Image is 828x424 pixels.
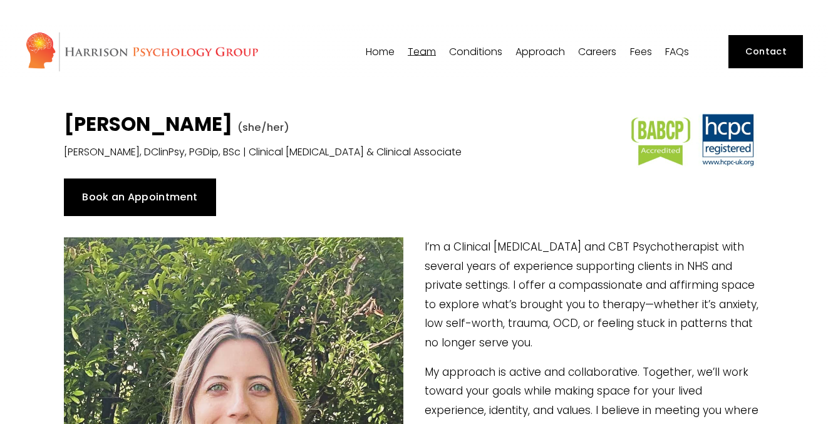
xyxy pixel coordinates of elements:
[237,120,289,135] span: (she/her)
[25,31,259,72] img: Harrison Psychology Group
[64,111,232,138] strong: [PERSON_NAME]
[728,35,803,68] a: Contact
[408,47,436,57] span: Team
[64,178,216,216] a: Book an Appointment
[449,47,502,57] span: Conditions
[630,46,652,58] a: Fees
[366,46,395,58] a: Home
[665,46,689,58] a: FAQs
[64,237,764,353] p: I’m a Clinical [MEDICAL_DATA] and CBT Psychotherapist with several years of experience supporting...
[64,143,584,162] p: [PERSON_NAME], DClinPsy, PGDip, BSc | Clinical [MEDICAL_DATA] & Clinical Associate
[515,47,565,57] span: Approach
[408,46,436,58] a: folder dropdown
[449,46,502,58] a: folder dropdown
[578,46,616,58] a: Careers
[515,46,565,58] a: folder dropdown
